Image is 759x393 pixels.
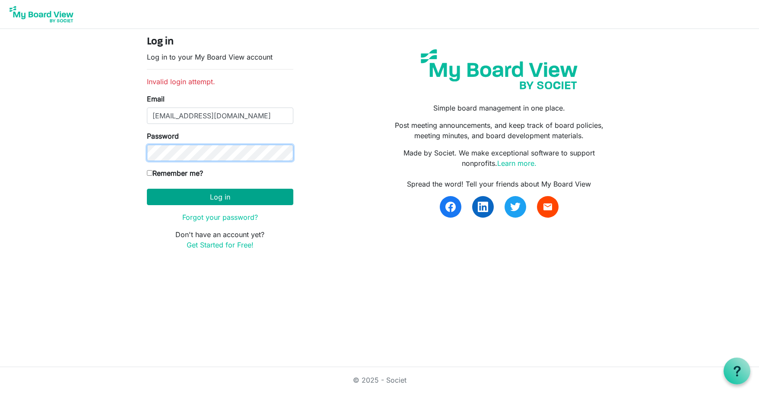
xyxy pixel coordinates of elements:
[353,376,406,384] a: © 2025 - Societ
[414,43,584,96] img: my-board-view-societ.svg
[147,229,293,250] p: Don't have an account yet?
[147,36,293,48] h4: Log in
[386,179,612,189] div: Spread the word! Tell your friends about My Board View
[497,159,537,168] a: Learn more.
[147,170,152,176] input: Remember me?
[445,202,456,212] img: facebook.svg
[147,189,293,205] button: Log in
[182,213,258,222] a: Forgot your password?
[386,120,612,141] p: Post meeting announcements, and keep track of board policies, meeting minutes, and board developm...
[147,131,179,141] label: Password
[478,202,488,212] img: linkedin.svg
[147,52,293,62] p: Log in to your My Board View account
[147,168,203,178] label: Remember me?
[386,103,612,113] p: Simple board management in one place.
[537,196,559,218] a: email
[510,202,521,212] img: twitter.svg
[147,94,165,104] label: Email
[147,76,293,87] li: Invalid login attempt.
[543,202,553,212] span: email
[187,241,254,249] a: Get Started for Free!
[7,3,76,25] img: My Board View Logo
[386,148,612,168] p: Made by Societ. We make exceptional software to support nonprofits.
